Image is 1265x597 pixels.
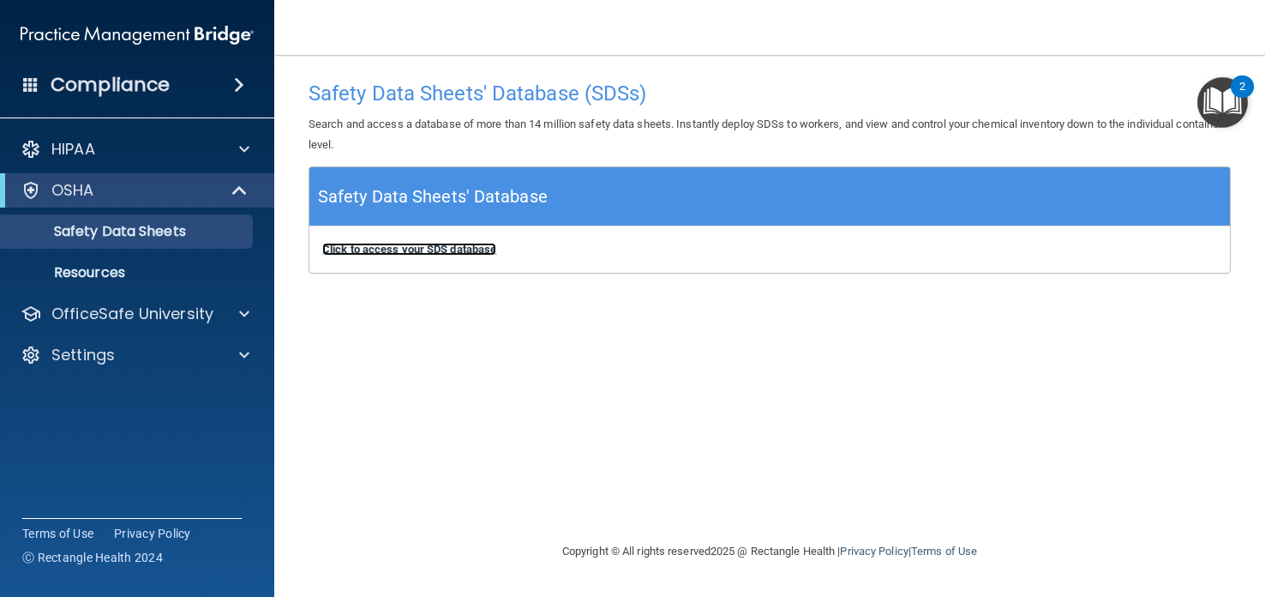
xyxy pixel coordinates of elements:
a: OSHA [21,180,249,201]
a: HIPAA [21,139,249,160]
a: Privacy Policy [840,545,908,558]
p: Resources [11,264,245,281]
a: Terms of Use [911,545,977,558]
p: Search and access a database of more than 14 million safety data sheets. Instantly deploy SDSs to... [309,114,1231,155]
img: PMB logo [21,18,254,52]
p: OfficeSafe University [51,304,213,324]
div: 2 [1239,87,1245,109]
iframe: Drift Widget Chat Controller [1179,479,1244,544]
a: Settings [21,345,249,365]
p: OSHA [51,180,94,201]
a: OfficeSafe University [21,304,249,324]
a: Click to access your SDS database [322,243,496,256]
p: HIPAA [51,139,95,160]
a: Terms of Use [22,525,93,542]
h4: Compliance [51,73,170,97]
h4: Safety Data Sheets' Database (SDSs) [309,82,1231,105]
h5: Safety Data Sheets' Database [318,182,548,212]
button: Open Resource Center, 2 new notifications [1197,77,1248,128]
div: Copyright © All rights reserved 2025 @ Rectangle Health | | [457,524,1082,579]
span: Ⓒ Rectangle Health 2024 [22,549,163,566]
p: Safety Data Sheets [11,223,245,240]
a: Privacy Policy [114,525,191,542]
p: Settings [51,345,115,365]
